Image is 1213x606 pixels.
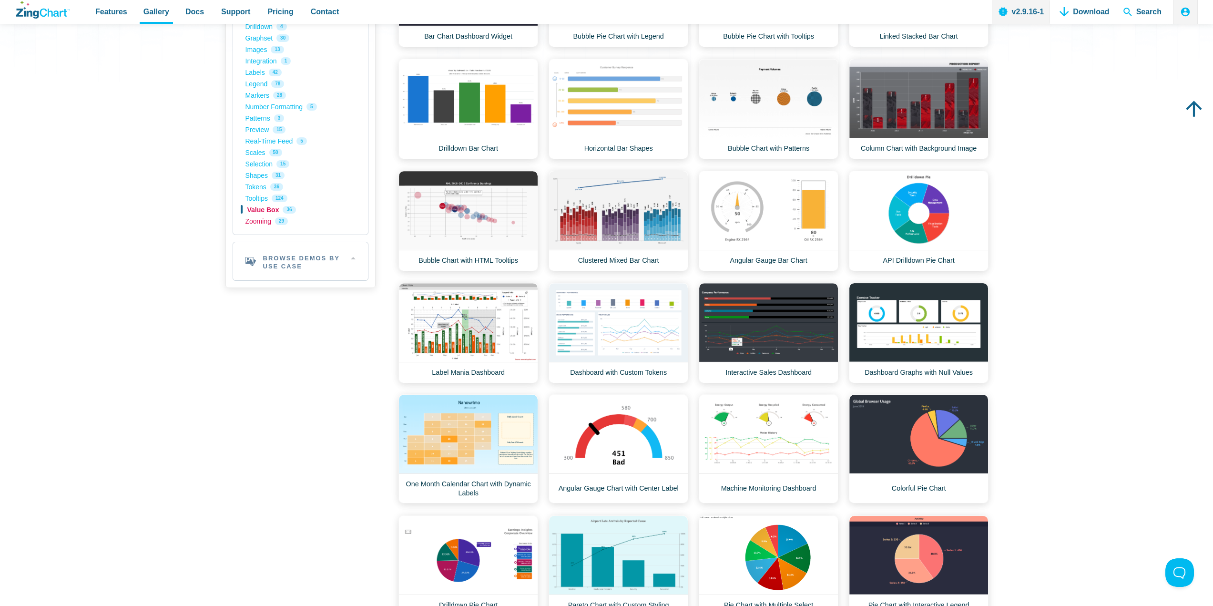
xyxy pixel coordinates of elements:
span: Contact [311,5,339,18]
a: Bubble Chart with Patterns [699,59,838,159]
a: Angular Gauge Chart with Center Label [549,394,688,503]
a: Bubble Chart with HTML Tooltips [398,171,538,271]
a: ZingChart Logo. Click to return to the homepage [16,1,70,19]
span: Features [95,5,127,18]
span: Support [221,5,250,18]
a: Clustered Mixed Bar Chart [549,171,688,271]
span: Gallery [143,5,169,18]
a: Label Mania Dashboard [398,283,538,383]
a: Drilldown Bar Chart [398,59,538,159]
a: API Drilldown Pie Chart [849,171,989,271]
a: Dashboard Graphs with Null Values [849,283,989,383]
span: Docs [185,5,204,18]
a: Column Chart with Background Image [849,59,989,159]
a: Colorful Pie Chart [849,394,989,503]
a: One Month Calendar Chart with Dynamic Labels [398,394,538,503]
a: Interactive Sales Dashboard [699,283,838,383]
h2: Browse Demos By Use Case [233,242,368,280]
a: Dashboard with Custom Tokens [549,283,688,383]
a: Angular Gauge Bar Chart [699,171,838,271]
a: Horizontal Bar Shapes [549,59,688,159]
a: Machine Monitoring Dashboard [699,394,838,503]
span: Pricing [267,5,293,18]
iframe: Toggle Customer Support [1165,558,1194,587]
